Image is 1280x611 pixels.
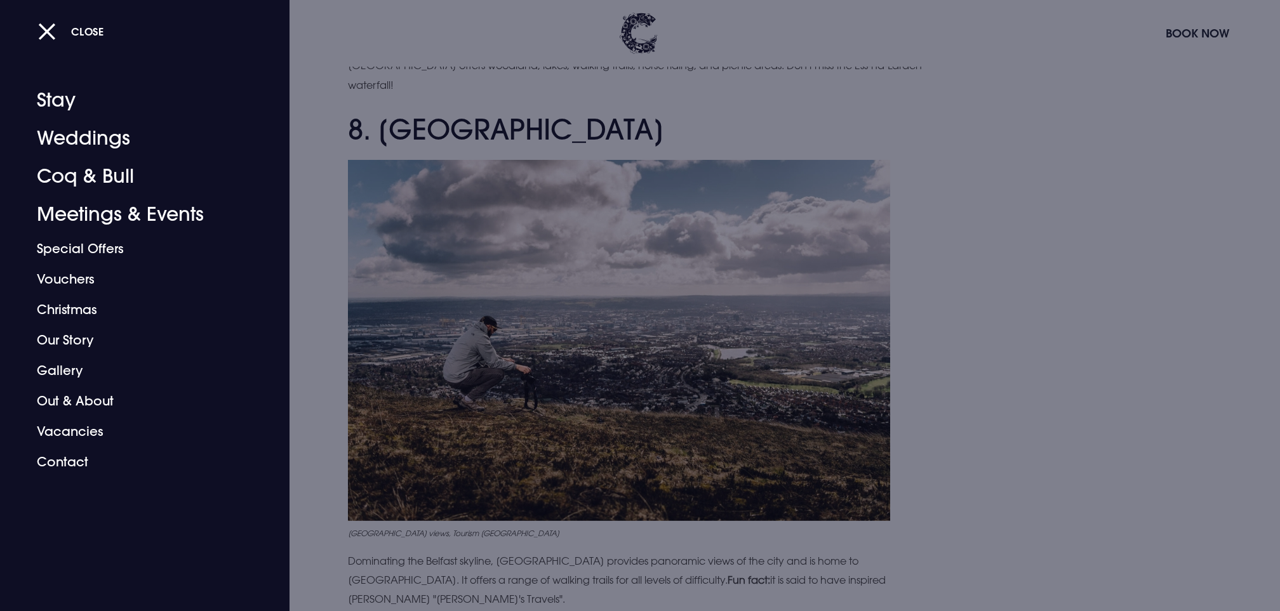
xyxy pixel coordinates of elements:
a: Contact [37,447,237,477]
a: Weddings [37,119,237,157]
button: Close [38,18,104,44]
a: Christmas [37,294,237,325]
a: Stay [37,81,237,119]
a: Our Story [37,325,237,355]
span: Close [71,25,104,38]
a: Vacancies [37,416,237,447]
a: Out & About [37,386,237,416]
a: Meetings & Events [37,195,237,233]
a: Special Offers [37,233,237,264]
a: Gallery [37,355,237,386]
a: Vouchers [37,264,237,294]
a: Coq & Bull [37,157,237,195]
